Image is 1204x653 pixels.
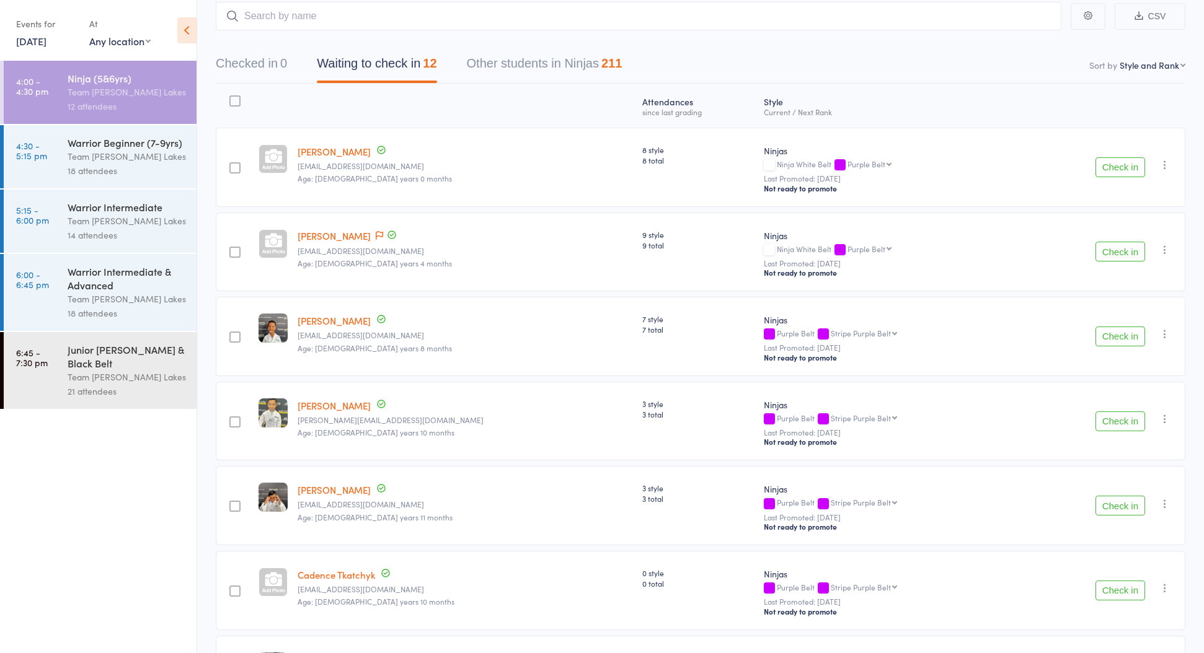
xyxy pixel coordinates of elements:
button: Check in [1096,157,1145,177]
a: 4:00 -4:30 pmNinja (5&6yrs)Team [PERSON_NAME] Lakes12 attendees [4,61,197,124]
span: Age: [DEMOGRAPHIC_DATA] years 0 months [298,173,452,183]
span: Age: [DEMOGRAPHIC_DATA] years 4 months [298,258,452,268]
img: image1743743553.png [259,313,288,343]
small: Last Promoted: [DATE] [764,343,1013,352]
div: Not ready to promote [764,183,1013,193]
div: 21 attendees [68,384,186,398]
span: Age: [DEMOGRAPHIC_DATA] years 8 months [298,343,452,353]
span: 7 style [642,313,755,324]
span: 9 total [642,240,755,250]
div: Team [PERSON_NAME] Lakes [68,149,186,164]
div: Warrior Intermediate [68,200,186,214]
time: 5:15 - 6:00 pm [16,205,49,225]
span: 8 style [642,144,755,155]
div: Not ready to promote [764,522,1013,532]
div: Style and Rank [1120,59,1179,71]
a: 6:45 -7:30 pmJunior [PERSON_NAME] & Black BeltTeam [PERSON_NAME] Lakes21 attendees [4,332,197,409]
div: 18 attendees [68,164,186,178]
div: 211 [601,56,622,70]
button: Checked in0 [216,50,287,83]
div: Ninjas [764,229,1013,242]
a: 6:00 -6:45 pmWarrior Intermediate & AdvancedTeam [PERSON_NAME] Lakes18 attendees [4,254,197,331]
small: Last Promoted: [DATE] [764,259,1013,268]
button: Other students in Ninjas211 [467,50,622,83]
div: Purple Belt [764,414,1013,424]
div: At [89,14,151,34]
small: Last Promoted: [DATE] [764,513,1013,522]
small: cpappas@melbseafood.com [298,162,632,170]
button: Check in [1096,496,1145,515]
small: kristyparra10@gmail.com [298,585,632,594]
span: 3 style [642,398,755,409]
small: janette.luangphakdy@icloud.com [298,416,632,424]
small: Last Promoted: [DATE] [764,428,1013,437]
div: Team [PERSON_NAME] Lakes [68,370,186,384]
a: [PERSON_NAME] [298,314,371,327]
small: abdulasisutura@gmail.com [298,331,632,340]
img: image1743743573.png [259,483,288,512]
div: Purple Belt [764,583,1013,594]
button: Check in [1096,581,1145,600]
label: Sort by [1089,59,1117,71]
button: Check in [1096,242,1145,261]
button: Waiting to check in12 [317,50,436,83]
small: priyadsijwali@gmail.com [298,500,632,509]
a: 4:30 -5:15 pmWarrior Beginner (7-9yrs)Team [PERSON_NAME] Lakes18 attendees [4,125,197,188]
div: Atten­dances [637,89,759,122]
a: Cadence Tkatchyk [298,568,375,581]
a: [DATE] [16,34,46,48]
time: 6:45 - 7:30 pm [16,348,48,367]
div: Junior [PERSON_NAME] & Black Belt [68,343,186,370]
div: Ninjas [764,398,1013,411]
div: Purple Belt [764,498,1013,509]
small: Last Promoted: [DATE] [764,597,1013,606]
div: Not ready to promote [764,268,1013,278]
a: [PERSON_NAME] [298,145,371,158]
span: 9 style [642,229,755,240]
div: Ninjas [764,483,1013,495]
div: 14 attendees [68,228,186,242]
span: 3 style [642,483,755,493]
time: 4:00 - 4:30 pm [16,76,48,96]
div: Stripe Purple Belt [831,414,891,422]
div: Not ready to promote [764,437,1013,447]
div: Stripe Purple Belt [831,329,891,337]
span: 7 total [642,324,755,335]
span: 8 total [642,155,755,165]
div: Current / Next Rank [764,108,1013,116]
button: CSV [1115,3,1185,30]
small: gl.jozeljic@gmail.com [298,247,632,255]
div: Not ready to promote [764,353,1013,362]
div: Ninjas [764,144,1013,157]
div: Stripe Purple Belt [831,498,891,506]
div: Ninjas [764,313,1013,326]
div: Events for [16,14,77,34]
div: Purple Belt [848,160,885,168]
div: 0 [280,56,287,70]
div: Purple Belt [764,329,1013,340]
time: 6:00 - 6:45 pm [16,270,49,289]
img: image1748646559.png [259,398,288,427]
span: Age: [DEMOGRAPHIC_DATA] years 11 months [298,512,453,522]
time: 4:30 - 5:15 pm [16,141,47,160]
span: Age: [DEMOGRAPHIC_DATA] years 10 months [298,427,454,437]
div: Ninja White Belt [764,245,1013,255]
a: [PERSON_NAME] [298,399,371,412]
div: Stripe Purple Belt [831,583,891,591]
div: Ninja (5&6yrs) [68,71,186,85]
div: Team [PERSON_NAME] Lakes [68,85,186,99]
div: Warrior Beginner (7-9yrs) [68,136,186,149]
small: Last Promoted: [DATE] [764,174,1013,183]
button: Check in [1096,326,1145,346]
span: 3 total [642,409,755,419]
div: Any location [89,34,151,48]
div: Team [PERSON_NAME] Lakes [68,292,186,306]
div: Not ready to promote [764,607,1013,616]
div: Purple Belt [848,245,885,253]
a: 5:15 -6:00 pmWarrior IntermediateTeam [PERSON_NAME] Lakes14 attendees [4,190,197,253]
div: 12 attendees [68,99,186,113]
a: [PERSON_NAME] [298,229,371,242]
input: Search by name [216,2,1061,30]
div: Warrior Intermediate & Advanced [68,265,186,292]
div: Team [PERSON_NAME] Lakes [68,214,186,228]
